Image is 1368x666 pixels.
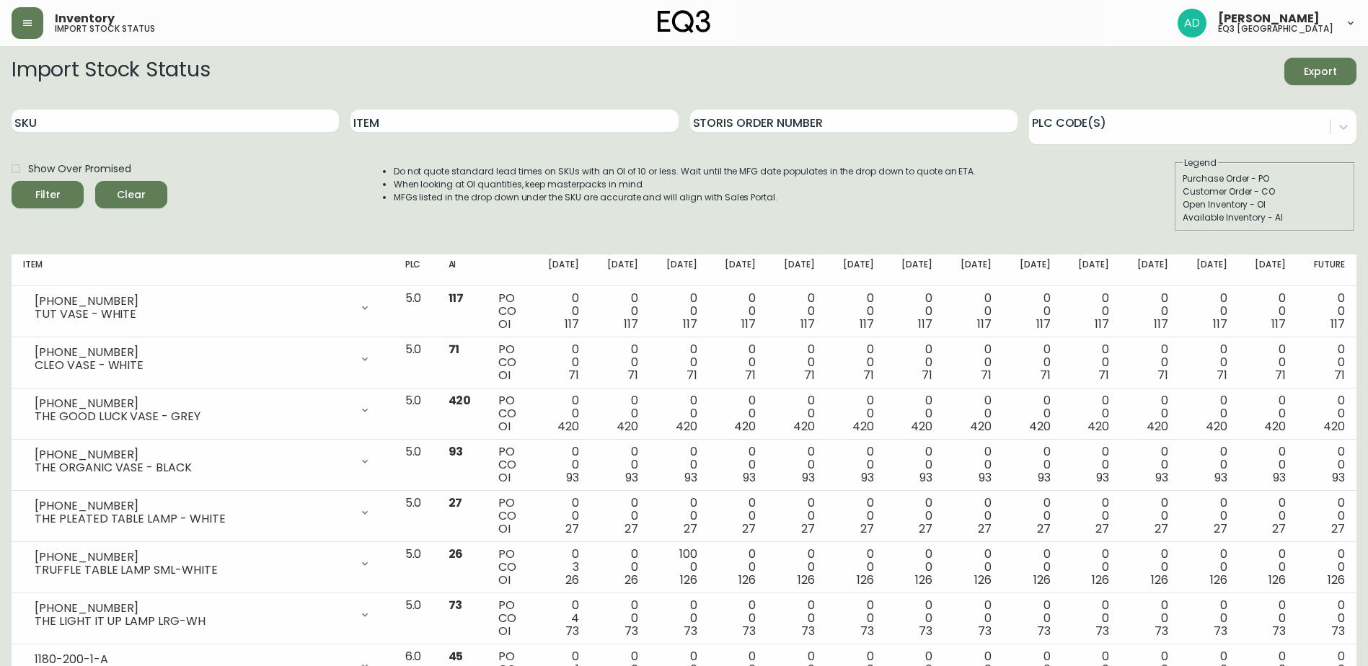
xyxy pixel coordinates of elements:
[800,316,815,332] span: 117
[1074,548,1110,587] div: 0 0
[1151,572,1168,588] span: 126
[394,254,437,286] th: PLC
[661,548,697,587] div: 100 0
[684,623,697,639] span: 73
[1037,623,1051,639] span: 73
[543,497,579,536] div: 0 0
[1273,469,1286,486] span: 93
[449,546,464,562] span: 26
[1132,497,1168,536] div: 0 0
[1272,520,1286,537] span: 27
[1033,572,1051,588] span: 126
[568,367,579,383] span: 71
[650,254,709,286] th: [DATE]
[1015,548,1051,587] div: 0 0
[1191,599,1227,638] div: 0 0
[1096,469,1109,486] span: 93
[1309,445,1345,484] div: 0 0
[394,337,437,388] td: 5.0
[1210,572,1227,588] span: 126
[793,418,815,435] span: 420
[1155,520,1168,537] span: 27
[1178,9,1206,37] img: 308eed972967e97254d70fe596219f44
[1296,63,1345,81] span: Export
[95,181,167,208] button: Clear
[779,394,815,433] div: 0 0
[394,593,437,644] td: 5.0
[734,418,756,435] span: 420
[543,599,579,638] div: 0 4
[498,623,511,639] span: OI
[1092,572,1109,588] span: 126
[742,623,756,639] span: 73
[602,394,638,433] div: 0 0
[1074,445,1110,484] div: 0 0
[897,599,933,638] div: 0 0
[1132,394,1168,433] div: 0 0
[911,418,932,435] span: 420
[1191,445,1227,484] div: 0 0
[918,316,932,332] span: 117
[1015,394,1051,433] div: 0 0
[35,602,350,615] div: [PHONE_NUMBER]
[897,394,933,433] div: 0 0
[981,367,992,383] span: 71
[1183,198,1347,211] div: Open Inventory - OI
[838,343,874,382] div: 0 0
[35,359,350,372] div: CLEO VASE - WHITE
[779,445,815,484] div: 0 0
[919,520,932,537] span: 27
[543,445,579,484] div: 0 0
[498,572,511,588] span: OI
[394,491,437,542] td: 5.0
[720,292,756,331] div: 0 0
[1183,172,1347,185] div: Purchase Order - PO
[956,445,992,484] div: 0 0
[978,623,992,639] span: 73
[1015,292,1051,331] div: 0 0
[767,254,826,286] th: [DATE]
[1095,623,1109,639] span: 73
[1332,469,1345,486] span: 93
[1036,316,1051,332] span: 117
[1074,292,1110,331] div: 0 0
[1309,394,1345,433] div: 0 0
[804,367,815,383] span: 71
[1180,254,1239,286] th: [DATE]
[974,572,992,588] span: 126
[498,367,511,383] span: OI
[720,394,756,433] div: 0 0
[1214,623,1227,639] span: 73
[498,497,520,536] div: PO CO
[1284,58,1356,85] button: Export
[35,397,350,410] div: [PHONE_NUMBER]
[779,548,815,587] div: 0 0
[1015,497,1051,536] div: 0 0
[394,165,976,178] li: Do not quote standard lead times on SKUs with an OI of 10 or less. Wait until the MFG date popula...
[860,623,874,639] span: 73
[35,461,350,474] div: THE ORGANIC VASE - BLACK
[1132,343,1168,382] div: 0 0
[55,25,155,33] h5: import stock status
[798,572,815,588] span: 126
[498,418,511,435] span: OI
[566,469,579,486] span: 93
[1328,572,1345,588] span: 126
[897,445,933,484] div: 0 0
[543,343,579,382] div: 0 0
[1264,418,1286,435] span: 420
[12,181,84,208] button: Filter
[602,445,638,484] div: 0 0
[1029,418,1051,435] span: 420
[55,13,115,25] span: Inventory
[720,548,756,587] div: 0 0
[35,551,350,564] div: [PHONE_NUMBER]
[745,367,756,383] span: 71
[661,445,697,484] div: 0 0
[498,316,511,332] span: OI
[35,346,350,359] div: [PHONE_NUMBER]
[602,599,638,638] div: 0 0
[1250,497,1287,536] div: 0 0
[720,445,756,484] div: 0 0
[35,295,350,308] div: [PHONE_NUMBER]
